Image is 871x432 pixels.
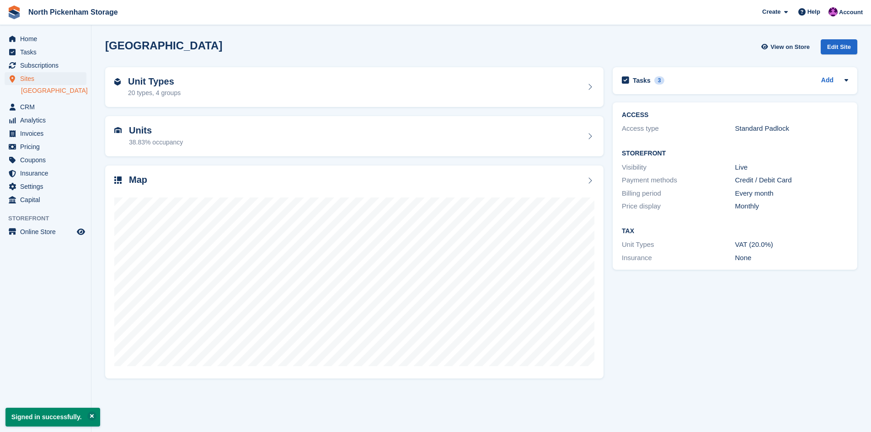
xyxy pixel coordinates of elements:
a: menu [5,140,86,153]
h2: ACCESS [622,112,848,119]
div: Credit / Debit Card [735,175,848,186]
h2: Tasks [633,76,651,85]
img: map-icn-33ee37083ee616e46c38cad1a60f524a97daa1e2b2c8c0bc3eb3415660979fc1.svg [114,176,122,184]
div: Visibility [622,162,735,173]
a: Add [821,75,834,86]
span: Home [20,32,75,45]
a: menu [5,127,86,140]
span: Storefront [8,214,91,223]
a: Preview store [75,226,86,237]
div: Unit Types [622,240,735,250]
a: menu [5,167,86,180]
div: Insurance [622,253,735,263]
a: Unit Types 20 types, 4 groups [105,67,604,107]
a: Edit Site [821,39,857,58]
a: menu [5,193,86,206]
h2: Unit Types [128,76,181,87]
span: Help [807,7,820,16]
span: Analytics [20,114,75,127]
a: menu [5,46,86,59]
span: Create [762,7,780,16]
div: Billing period [622,188,735,199]
span: Online Store [20,225,75,238]
img: James Gulliver [828,7,838,16]
div: Payment methods [622,175,735,186]
div: Access type [622,123,735,134]
span: Coupons [20,154,75,166]
img: unit-type-icn-2b2737a686de81e16bb02015468b77c625bbabd49415b5ef34ead5e3b44a266d.svg [114,78,121,85]
a: menu [5,154,86,166]
a: menu [5,225,86,238]
a: menu [5,72,86,85]
span: Tasks [20,46,75,59]
div: 38.83% occupancy [129,138,183,147]
div: Monthly [735,201,848,212]
div: Price display [622,201,735,212]
div: Live [735,162,848,173]
a: menu [5,180,86,193]
div: VAT (20.0%) [735,240,848,250]
div: 3 [654,76,665,85]
div: Every month [735,188,848,199]
a: View on Store [760,39,813,54]
a: Units 38.83% occupancy [105,116,604,156]
span: Insurance [20,167,75,180]
img: stora-icon-8386f47178a22dfd0bd8f6a31ec36ba5ce8667c1dd55bd0f319d3a0aa187defe.svg [7,5,21,19]
a: North Pickenham Storage [25,5,122,20]
h2: Tax [622,228,848,235]
div: Standard Padlock [735,123,848,134]
h2: Map [129,175,147,185]
div: Edit Site [821,39,857,54]
p: Signed in successfully. [5,408,100,427]
img: unit-icn-7be61d7bf1b0ce9d3e12c5938cc71ed9869f7b940bace4675aadf7bd6d80202e.svg [114,127,122,133]
h2: Storefront [622,150,848,157]
h2: Units [129,125,183,136]
a: Map [105,165,604,379]
div: 20 types, 4 groups [128,88,181,98]
span: View on Store [770,43,810,52]
span: CRM [20,101,75,113]
a: menu [5,59,86,72]
span: Invoices [20,127,75,140]
a: [GEOGRAPHIC_DATA] [21,86,86,95]
div: None [735,253,848,263]
h2: [GEOGRAPHIC_DATA] [105,39,222,52]
span: Capital [20,193,75,206]
span: Subscriptions [20,59,75,72]
a: menu [5,101,86,113]
span: Sites [20,72,75,85]
span: Settings [20,180,75,193]
span: Account [839,8,863,17]
span: Pricing [20,140,75,153]
a: menu [5,114,86,127]
a: menu [5,32,86,45]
